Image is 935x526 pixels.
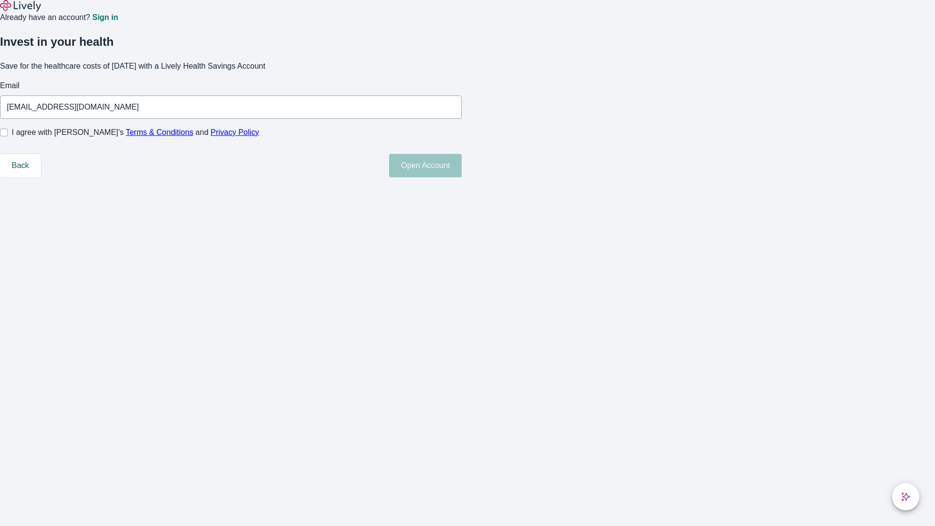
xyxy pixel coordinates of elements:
button: chat [892,483,919,510]
a: Terms & Conditions [126,128,193,136]
svg: Lively AI Assistant [901,492,911,502]
span: I agree with [PERSON_NAME]’s and [12,127,259,138]
a: Sign in [92,14,118,21]
a: Privacy Policy [211,128,260,136]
